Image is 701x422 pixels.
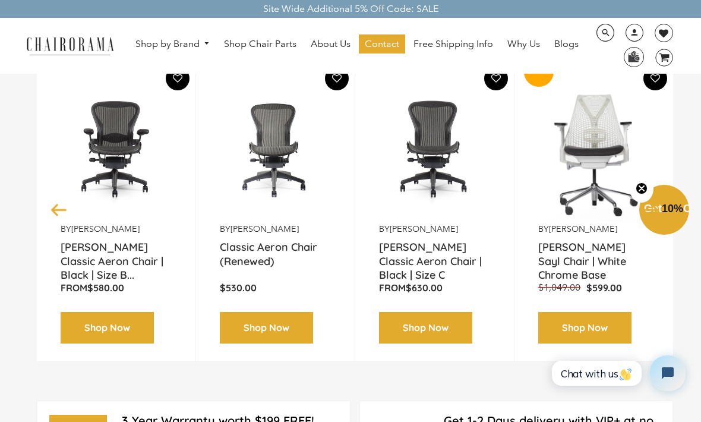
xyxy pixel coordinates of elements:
[220,75,331,223] a: Classic Aeron Chair (Renewed) - chairorama Classic Aeron Chair (Renewed) - chairorama
[554,38,579,51] span: Blogs
[538,240,649,270] a: [PERSON_NAME] Sayl Chair | White Chrome Base
[87,282,124,294] span: $580.00
[61,223,172,235] p: by
[538,223,649,235] p: by
[365,38,399,51] span: Contact
[549,223,617,234] a: [PERSON_NAME]
[643,67,667,90] button: Add To Wishlist
[230,223,299,234] a: [PERSON_NAME]
[218,34,302,53] a: Shop Chair Parts
[379,312,472,344] a: Shop Now
[61,75,172,223] img: Herman Miller Classic Aeron Chair | Black | Size B (Renewed) - chairorama
[325,67,349,90] button: Add To Wishlist
[379,282,490,294] p: From
[379,75,490,223] a: Herman Miller Classic Aeron Chair | Black | Size C - chairorama Herman Miller Classic Aeron Chair...
[49,199,70,219] button: Previous
[166,67,190,90] button: Add To Wishlist
[390,223,458,234] a: [PERSON_NAME]
[130,35,216,53] a: Shop by Brand
[220,240,331,270] a: Classic Aeron Chair (Renewed)
[61,312,154,344] a: Shop Now
[359,34,405,53] a: Contact
[379,240,490,270] a: [PERSON_NAME] Classic Aeron Chair | Black | Size C
[71,223,140,234] a: [PERSON_NAME]
[630,175,653,203] button: Close teaser
[379,223,490,235] p: by
[413,38,493,51] span: Free Shipping Info
[220,312,313,344] a: Shop Now
[484,67,508,90] button: Add To Wishlist
[220,75,331,223] img: Classic Aeron Chair (Renewed) - chairorama
[644,203,699,215] span: Get Off
[61,75,172,223] a: Herman Miller Classic Aeron Chair | Black | Size B (Renewed) - chairorama Herman Miller Classic A...
[539,345,696,401] iframe: Tidio Chat
[538,75,649,223] img: Herman Miller Sayl Chair | White Chrome Base - chairorama
[220,223,331,235] p: by
[526,68,552,74] text: SOLD-OUT
[408,34,499,53] a: Free Shipping Info
[61,282,172,294] p: From
[220,282,257,294] span: $530.00
[538,75,649,223] a: Herman Miller Sayl Chair | White Chrome Base - chairorama Herman Miller Sayl Chair | White Chrome...
[224,38,296,51] span: Shop Chair Parts
[61,240,172,270] a: [PERSON_NAME] Classic Aeron Chair | Black | Size B...
[406,282,443,294] span: $630.00
[640,199,661,219] button: Next
[305,34,356,53] a: About Us
[662,203,683,215] span: 10%
[639,186,689,236] div: Get10%OffClose teaser
[548,34,585,53] a: Blogs
[379,75,490,223] img: Herman Miller Classic Aeron Chair | Black | Size C - chairorama
[538,282,580,293] span: $1,049.00
[311,38,350,51] span: About Us
[125,34,589,56] nav: DesktopNavigation
[624,48,643,65] img: WhatsApp_Image_2024-07-12_at_16.23.01.webp
[507,38,540,51] span: Why Us
[538,312,631,344] a: Shop Now
[501,34,546,53] a: Why Us
[586,282,622,294] span: $599.00
[21,35,119,56] img: chairorama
